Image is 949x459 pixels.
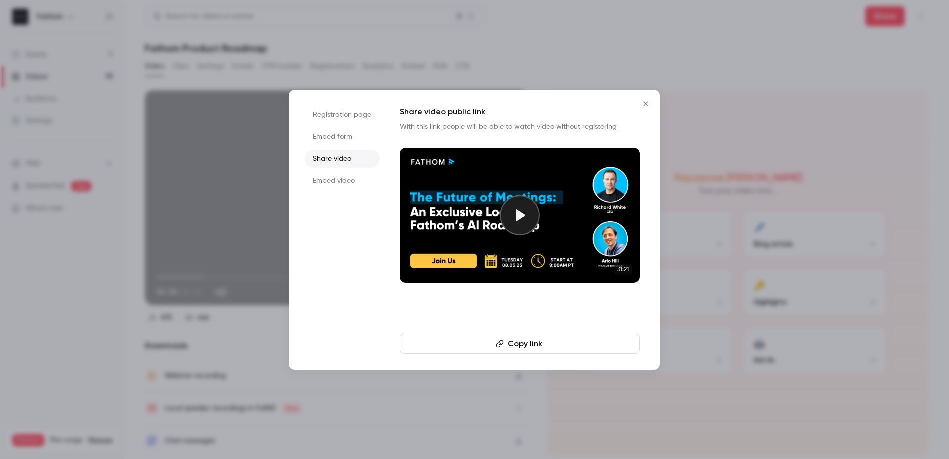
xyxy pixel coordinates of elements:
[636,94,656,114] button: Close
[305,106,380,124] li: Registration page
[305,172,380,190] li: Embed video
[305,150,380,168] li: Share video
[400,106,640,118] h1: Share video public link
[400,334,640,354] button: Copy link
[614,264,632,275] span: 31:21
[400,122,640,132] p: With this link people will be able to watch video without registering
[400,148,640,283] a: 31:21
[305,128,380,146] li: Embed form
